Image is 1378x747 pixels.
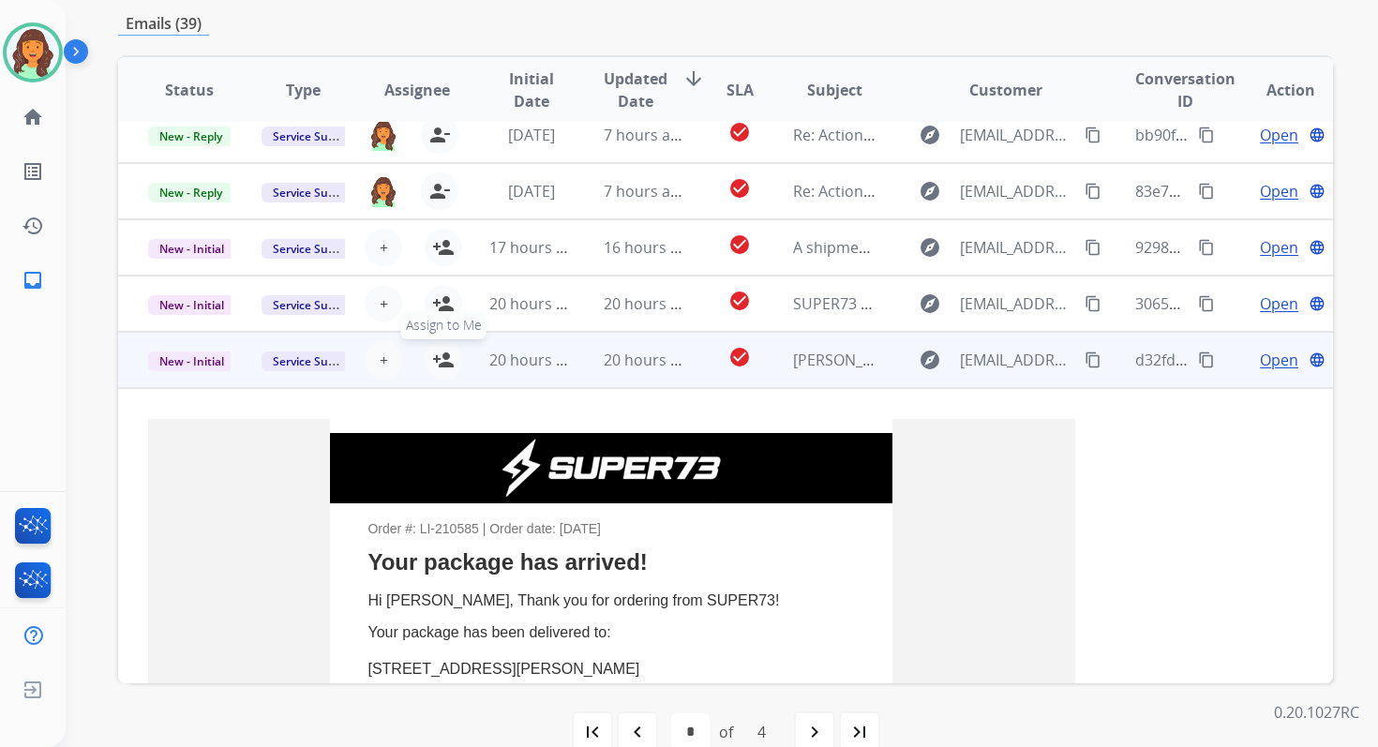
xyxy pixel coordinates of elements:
[22,160,44,183] mat-icon: list_alt
[1085,295,1101,312] mat-icon: content_copy
[793,237,1116,258] span: A shipment from order #613217 is on the way
[365,341,402,379] button: +
[425,341,462,379] button: Assign to Me
[1198,351,1215,368] mat-icon: content_copy
[22,106,44,128] mat-icon: home
[1260,124,1298,146] span: Open
[1260,236,1298,259] span: Open
[262,183,368,202] span: Service Support
[148,295,235,315] span: New - Initial
[919,180,941,202] mat-icon: explore
[728,233,751,256] mat-icon: check_circle
[793,293,1313,314] span: SUPER73 Service Center - [PERSON_NAME] ZX SE Crash/Accidental Repairs
[626,721,649,743] mat-icon: navigate_before
[286,79,321,101] span: Type
[489,67,572,112] span: Initial Date
[960,124,1074,146] span: [EMAIL_ADDRESS][DOMAIN_NAME]
[262,127,368,146] span: Service Support
[960,292,1074,315] span: [EMAIL_ADDRESS][DOMAIN_NAME]
[919,292,941,315] mat-icon: explore
[432,349,455,371] mat-icon: person_add
[1198,295,1215,312] mat-icon: content_copy
[367,590,855,612] div: Hi [PERSON_NAME], Thank you for ordering from SUPER73!
[1309,127,1326,143] mat-icon: language
[960,236,1074,259] span: [EMAIL_ADDRESS][DOMAIN_NAME]
[262,239,368,259] span: Service Support
[148,183,233,202] span: New - Reply
[401,311,487,339] span: Assign to Me
[1085,127,1101,143] mat-icon: content_copy
[1198,239,1215,256] mat-icon: content_copy
[728,346,751,368] mat-icon: check_circle
[22,269,44,291] mat-icon: inbox
[719,721,733,743] div: of
[365,229,402,266] button: +
[604,125,688,145] span: 7 hours ago
[1219,57,1333,123] th: Action
[604,67,667,112] span: Updated Date
[682,67,705,90] mat-icon: arrow_downward
[728,121,751,143] mat-icon: check_circle
[726,79,754,101] span: SLA
[508,125,555,145] span: [DATE]
[848,721,871,743] mat-icon: last_page
[1274,701,1359,724] p: 0.20.1027RC
[1309,239,1326,256] mat-icon: language
[1198,127,1215,143] mat-icon: content_copy
[1198,183,1215,200] mat-icon: content_copy
[367,658,855,680] div: [STREET_ADDRESS][PERSON_NAME]
[368,119,398,151] img: agent-avatar
[22,215,44,237] mat-icon: history
[728,177,751,200] mat-icon: check_circle
[365,285,402,322] button: +
[960,349,1074,371] span: [EMAIL_ADDRESS][DOMAIN_NAME]
[803,721,826,743] mat-icon: navigate_next
[118,12,209,36] p: Emails (39)
[489,350,582,370] span: 20 hours ago
[384,79,450,101] span: Assignee
[148,127,233,146] span: New - Reply
[919,349,941,371] mat-icon: explore
[367,522,855,535] div: Order #: LI-210585 | Order date: [DATE]
[728,290,751,312] mat-icon: check_circle
[1085,239,1101,256] mat-icon: content_copy
[165,79,214,101] span: Status
[428,124,451,146] mat-icon: person_remove
[919,236,941,259] mat-icon: explore
[7,26,59,79] img: avatar
[380,236,388,259] span: +
[1085,183,1101,200] mat-icon: content_copy
[380,349,388,371] span: +
[793,350,1096,370] span: [PERSON_NAME], your delivery has arrived!
[432,236,455,259] mat-icon: person_add
[432,292,455,315] mat-icon: person_add
[581,721,604,743] mat-icon: first_page
[508,181,555,202] span: [DATE]
[368,175,398,207] img: agent-avatar
[367,621,855,644] div: Your package has been delivered to:
[489,237,582,258] span: 17 hours ago
[807,79,862,101] span: Subject
[604,293,696,314] span: 20 hours ago
[1260,180,1298,202] span: Open
[148,351,235,371] span: New - Initial
[960,180,1074,202] span: [EMAIL_ADDRESS][DOMAIN_NAME]
[380,292,388,315] span: +
[1135,67,1236,112] span: Conversation ID
[489,293,582,314] span: 20 hours ago
[604,181,688,202] span: 7 hours ago
[604,350,696,370] span: 20 hours ago
[1260,292,1298,315] span: Open
[969,79,1042,101] span: Customer
[428,180,451,202] mat-icon: person_remove
[262,295,368,315] span: Service Support
[1309,351,1326,368] mat-icon: language
[1309,295,1326,312] mat-icon: language
[1085,351,1101,368] mat-icon: content_copy
[367,547,855,577] div: Your package has arrived!
[148,239,235,259] span: New - Initial
[604,237,696,258] span: 16 hours ago
[919,124,941,146] mat-icon: explore
[1260,349,1298,371] span: Open
[1309,183,1326,200] mat-icon: language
